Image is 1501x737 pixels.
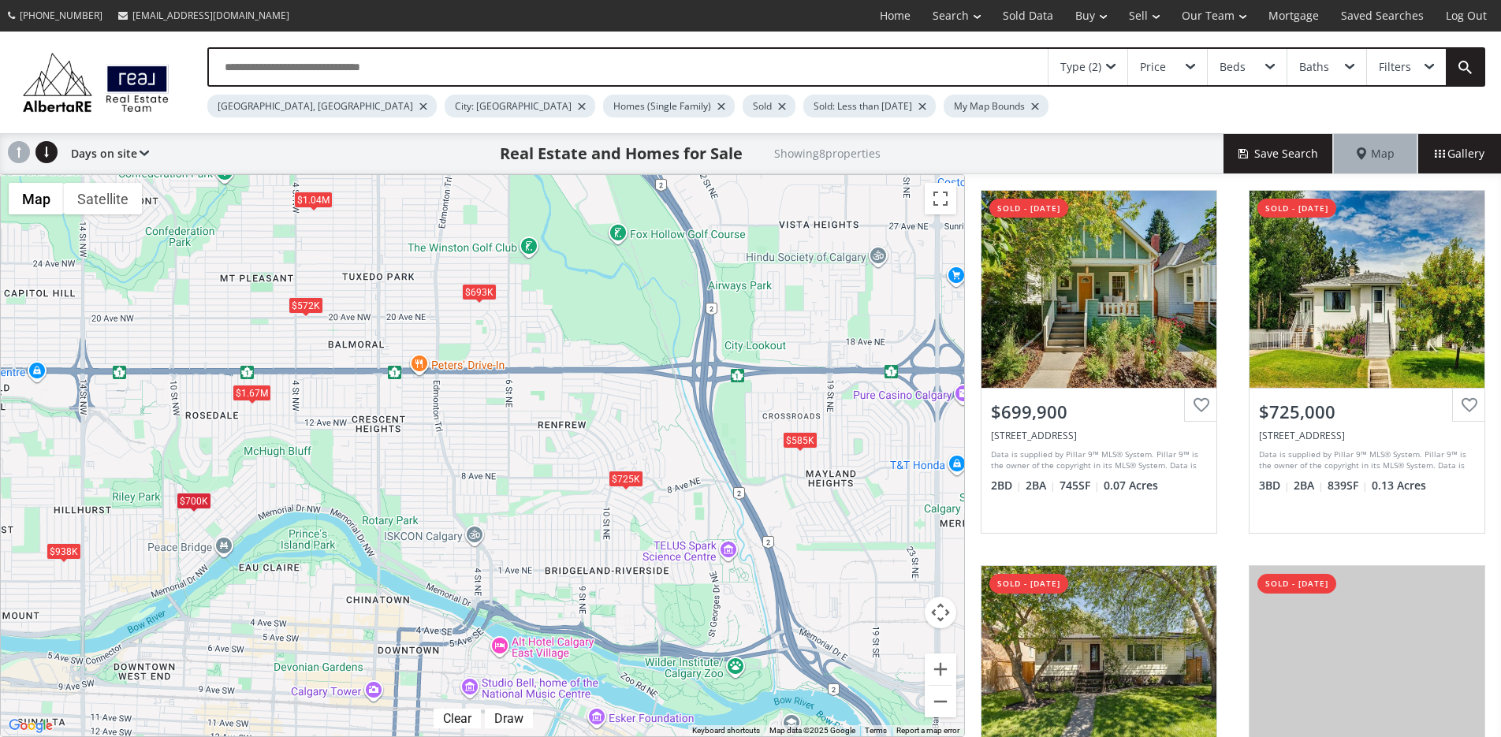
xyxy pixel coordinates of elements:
a: Open this area in Google Maps (opens a new window) [5,716,57,736]
div: $725K [609,471,643,487]
span: 2 BD [991,478,1022,493]
button: Zoom out [925,686,956,717]
div: Draw [490,711,527,726]
div: Gallery [1417,134,1501,173]
span: Map data ©2025 Google [769,726,855,735]
div: Days on site [63,134,149,173]
div: Sold: Less than [DATE] [803,95,936,117]
img: Google [5,716,57,736]
div: 1116 Child Avenue NE, Calgary, AB T2E 5C5 [1259,429,1475,442]
div: Beds [1220,61,1246,73]
div: $1.04M [294,192,333,208]
span: [EMAIL_ADDRESS][DOMAIN_NAME] [132,9,289,22]
div: City: [GEOGRAPHIC_DATA] [445,95,595,117]
div: $1.67M [233,385,271,401]
div: Clear [439,711,475,726]
span: 745 SF [1060,478,1100,493]
div: Homes (Single Family) [603,95,735,117]
span: 839 SF [1328,478,1368,493]
div: Data is supplied by Pillar 9™ MLS® System. Pillar 9™ is the owner of the copyright in its MLS® Sy... [991,449,1203,472]
a: Report a map error [896,726,959,735]
div: Sold [743,95,795,117]
a: sold - [DATE]$699,900[STREET_ADDRESS]Data is supplied by Pillar 9™ MLS® System. Pillar 9™ is the ... [965,174,1233,549]
div: Type (2) [1060,61,1101,73]
div: 829 4 Avenue NW, Calgary, AB T2N 0M9 [991,429,1207,442]
a: [EMAIL_ADDRESS][DOMAIN_NAME] [110,1,297,30]
a: sold - [DATE]$725,000[STREET_ADDRESS]Data is supplied by Pillar 9™ MLS® System. Pillar 9™ is the ... [1233,174,1501,549]
span: Gallery [1435,146,1484,162]
div: $938K [47,543,81,560]
div: $725,000 [1259,400,1475,424]
div: $572K [289,297,323,314]
div: $585K [783,432,818,449]
button: Keyboard shortcuts [692,725,760,736]
div: $693K [462,284,497,300]
div: Click to draw. [485,711,533,726]
span: 0.07 Acres [1104,478,1158,493]
div: $700K [177,493,211,509]
span: 2 BA [1294,478,1324,493]
span: Map [1357,146,1395,162]
div: $699,900 [991,400,1207,424]
button: Map camera controls [925,597,956,628]
div: Data is supplied by Pillar 9™ MLS® System. Pillar 9™ is the owner of the copyright in its MLS® Sy... [1259,449,1471,472]
h2: Showing 8 properties [774,147,881,159]
img: Logo [16,49,176,116]
span: [PHONE_NUMBER] [20,9,102,22]
h1: Real Estate and Homes for Sale [500,143,743,165]
div: My Map Bounds [944,95,1048,117]
button: Zoom in [925,653,956,685]
div: Baths [1299,61,1329,73]
button: Save Search [1224,134,1334,173]
div: [GEOGRAPHIC_DATA], [GEOGRAPHIC_DATA] [207,95,437,117]
span: 0.13 Acres [1372,478,1426,493]
button: Show street map [9,183,64,214]
div: Click to clear. [434,711,481,726]
span: 2 BA [1026,478,1056,493]
button: Show satellite imagery [64,183,142,214]
a: Terms [865,726,887,735]
div: Filters [1379,61,1411,73]
div: Map [1334,134,1417,173]
span: 3 BD [1259,478,1290,493]
div: Price [1140,61,1166,73]
button: Toggle fullscreen view [925,183,956,214]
